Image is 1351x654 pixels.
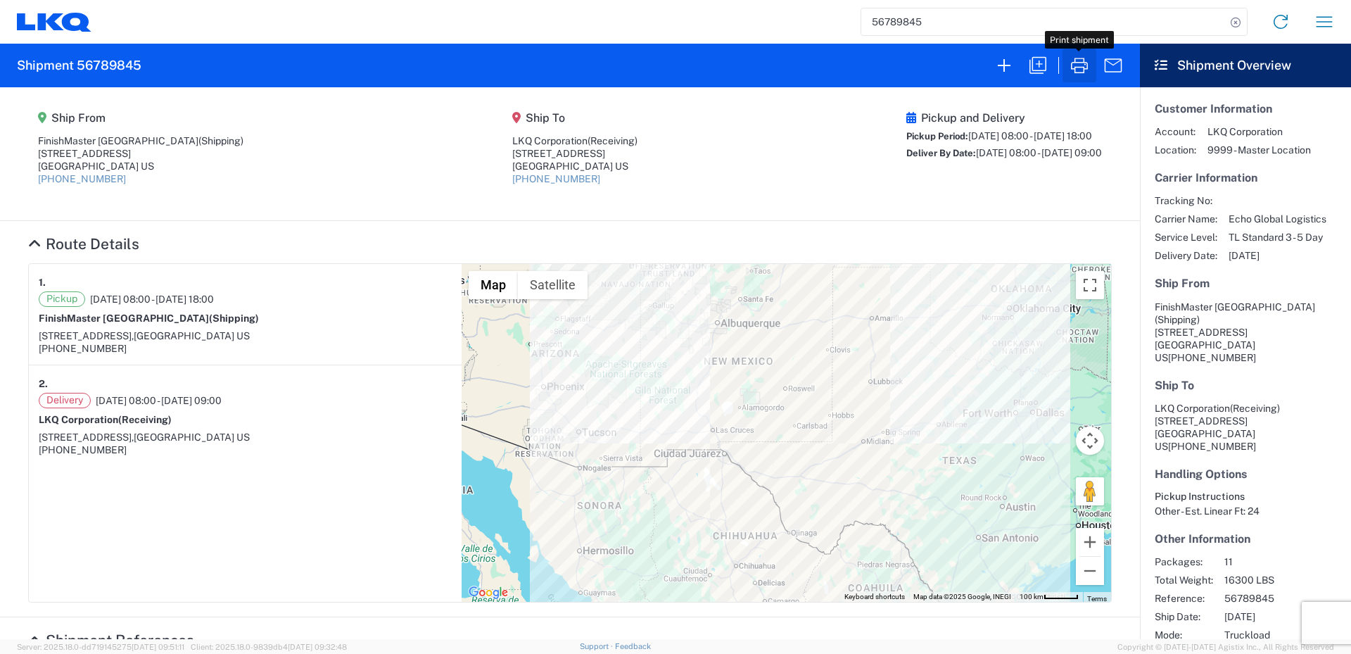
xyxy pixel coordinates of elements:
[1020,593,1044,600] span: 100 km
[1155,194,1217,207] span: Tracking No:
[39,330,134,341] span: [STREET_ADDRESS],
[968,130,1092,142] span: [DATE] 08:00 - [DATE] 18:00
[844,592,905,602] button: Keyboard shortcuts
[1155,592,1213,605] span: Reference:
[38,173,126,184] a: [PHONE_NUMBER]
[39,313,259,324] strong: FinishMaster [GEOGRAPHIC_DATA]
[28,631,194,649] a: Hide Details
[1155,125,1196,138] span: Account:
[17,57,141,74] h2: Shipment 56789845
[1155,555,1213,568] span: Packages:
[465,584,512,602] img: Google
[38,111,243,125] h5: Ship From
[512,134,638,147] div: LKQ Corporation
[1155,277,1336,290] h5: Ship From
[1155,171,1336,184] h5: Carrier Information
[512,147,638,160] div: [STREET_ADDRESS]
[1155,610,1213,623] span: Ship Date:
[38,160,243,172] div: [GEOGRAPHIC_DATA] US
[38,147,243,160] div: [STREET_ADDRESS]
[1076,557,1104,585] button: Zoom out
[288,643,347,651] span: [DATE] 09:32:48
[1155,403,1280,427] span: LKQ Corporation [STREET_ADDRESS]
[1076,271,1104,299] button: Toggle fullscreen view
[1155,402,1336,453] address: [GEOGRAPHIC_DATA] US
[1076,427,1104,455] button: Map camera controls
[191,643,347,651] span: Client: 2025.18.0-9839db4
[1155,467,1336,481] h5: Handling Options
[1155,327,1248,338] span: [STREET_ADDRESS]
[1155,213,1217,225] span: Carrier Name:
[96,394,222,407] span: [DATE] 08:00 - [DATE] 09:00
[1230,403,1280,414] span: (Receiving)
[469,271,518,299] button: Show street map
[1224,555,1345,568] span: 11
[1140,44,1351,87] header: Shipment Overview
[1155,629,1213,641] span: Mode:
[1155,314,1200,325] span: (Shipping)
[1155,301,1315,313] span: FinishMaster [GEOGRAPHIC_DATA]
[39,291,85,307] span: Pickup
[588,135,638,146] span: (Receiving)
[118,414,172,425] span: (Receiving)
[1207,144,1311,156] span: 9999 - Master Location
[132,643,184,651] span: [DATE] 09:51:11
[1117,641,1334,653] span: Copyright © [DATE]-[DATE] Agistix Inc., All Rights Reserved
[518,271,588,299] button: Show satellite imagery
[209,313,259,324] span: (Shipping)
[39,342,452,355] div: [PHONE_NUMBER]
[1155,379,1336,392] h5: Ship To
[39,393,91,408] span: Delivery
[512,173,600,184] a: [PHONE_NUMBER]
[512,160,638,172] div: [GEOGRAPHIC_DATA] US
[17,643,184,651] span: Server: 2025.18.0-dd719145275
[913,593,1011,600] span: Map data ©2025 Google, INEGI
[39,375,48,393] strong: 2.
[1155,231,1217,244] span: Service Level:
[1155,102,1336,115] h5: Customer Information
[1168,352,1256,363] span: [PHONE_NUMBER]
[39,414,172,425] strong: LKQ Corporation
[1168,441,1256,452] span: [PHONE_NUMBER]
[1224,592,1345,605] span: 56789845
[1155,249,1217,262] span: Delivery Date:
[1076,528,1104,556] button: Zoom in
[1229,213,1326,225] span: Echo Global Logistics
[28,235,139,253] a: Hide Details
[90,293,214,306] span: [DATE] 08:00 - [DATE] 18:00
[1155,532,1336,546] h5: Other Information
[615,642,651,650] a: Feedback
[198,135,243,146] span: (Shipping)
[39,274,46,291] strong: 1.
[976,147,1102,158] span: [DATE] 08:00 - [DATE] 09:00
[512,111,638,125] h5: Ship To
[134,432,250,443] span: [GEOGRAPHIC_DATA] US
[1224,574,1345,586] span: 16300 LBS
[580,642,615,650] a: Support
[38,134,243,147] div: FinishMaster [GEOGRAPHIC_DATA]
[861,8,1226,35] input: Shipment, tracking or reference number
[1229,249,1326,262] span: [DATE]
[906,148,976,158] span: Deliver By Date:
[1155,301,1336,364] address: [GEOGRAPHIC_DATA] US
[1087,595,1107,603] a: Terms
[1229,231,1326,244] span: TL Standard 3 - 5 Day
[39,444,452,456] div: [PHONE_NUMBER]
[465,584,512,602] a: Open this area in Google Maps (opens a new window)
[906,111,1102,125] h5: Pickup and Delivery
[134,330,250,341] span: [GEOGRAPHIC_DATA] US
[1155,144,1196,156] span: Location:
[1155,491,1336,503] h6: Pickup Instructions
[1155,505,1336,517] div: Other - Est. Linear Ft: 24
[1207,125,1311,138] span: LKQ Corporation
[1224,629,1345,641] span: Truckload
[1076,477,1104,505] button: Drag Pegman onto the map to open Street View
[1224,610,1345,623] span: [DATE]
[906,131,968,142] span: Pickup Period:
[1155,574,1213,586] span: Total Weight:
[1015,592,1083,602] button: Map Scale: 100 km per 46 pixels
[39,432,134,443] span: [STREET_ADDRESS],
